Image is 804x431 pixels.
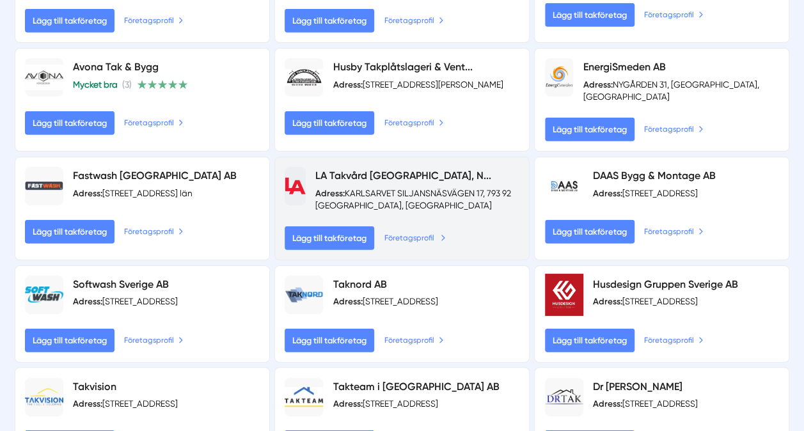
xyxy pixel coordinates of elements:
[315,169,491,182] a: LA Takvård [GEOGRAPHIC_DATA], N...
[333,296,363,306] strong: Adress:
[644,8,704,22] a: Företagsprofil
[25,220,114,244] : Lägg till takföretag
[73,187,193,200] div: [STREET_ADDRESS] län
[333,295,438,308] div: [STREET_ADDRESS]
[593,398,698,410] div: [STREET_ADDRESS]
[593,296,622,306] strong: Adress:
[593,278,738,290] a: Husdesign Gruppen Sverige AB
[583,61,665,73] a: EnergiSmeden AB
[73,295,178,308] div: [STREET_ADDRESS]
[583,79,779,103] div: NYGÅRDEN 31, [GEOGRAPHIC_DATA], [GEOGRAPHIC_DATA]
[315,187,519,212] div: KARLSARVET SILJANSNÄSVÄGEN 17, 793 92 [GEOGRAPHIC_DATA], [GEOGRAPHIC_DATA]
[384,116,444,130] a: Företagsprofil
[333,79,503,91] div: [STREET_ADDRESS][PERSON_NAME]
[545,274,583,316] img: Husdesign Gruppen Sverige AB logotyp
[333,61,473,73] a: Husby Takplåtslageri & Vent...
[644,334,704,347] a: Företagsprofil
[285,177,306,194] img: LA Takvård Norra Dalarna, Närke, Västmanland logotyp
[73,169,237,182] a: Fastwash [GEOGRAPHIC_DATA] AB
[583,79,612,90] strong: Adress:
[73,278,169,290] a: Softwash Sverige AB
[333,79,363,90] strong: Adress:
[124,14,184,27] a: Företagsprofil
[73,380,116,393] a: Takvision
[122,79,132,90] span: (3)
[285,69,323,86] img: Husby Takplåtslageri & Ventilation AB logotyp
[644,225,704,239] a: Företagsprofil
[124,334,184,347] a: Företagsprofil
[73,398,178,410] div: [STREET_ADDRESS]
[333,398,363,409] strong: Adress:
[285,287,323,302] img: Taknord AB logotyp
[25,9,114,33] : Lägg till takföretag
[333,380,500,393] a: Takteam i [GEOGRAPHIC_DATA] AB
[285,226,374,250] : Lägg till takföretag
[593,398,622,409] strong: Adress:
[333,278,387,290] a: Taknord AB
[73,398,102,409] strong: Adress:
[285,111,374,135] : Lägg till takföretag
[25,182,63,191] img: Fastwash Sverige AB logotyp
[644,123,704,136] a: Företagsprofil
[333,398,438,410] div: [STREET_ADDRESS]
[545,3,635,27] : Lägg till takföretag
[545,167,583,205] img: DAAS Bygg & Montage AB logotyp
[73,79,118,90] span: Mycket bra
[593,380,682,393] a: Dr [PERSON_NAME]
[285,9,374,33] : Lägg till takföretag
[25,388,63,405] img: Takvision logotyp
[25,65,63,90] img: Avona Tak & Bygg logotyp
[384,334,444,347] a: Företagsprofil
[285,329,374,352] : Lägg till takföretag
[545,329,635,352] : Lägg till takföretag
[25,286,63,302] img: Softwash Sverige AB logotyp
[73,296,102,306] strong: Adress:
[545,118,635,141] : Lägg till takföretag
[545,66,574,88] img: EnergiSmeden AB logotyp
[285,387,323,406] img: Takteam i Sverige AB logotyp
[593,169,716,182] a: DAAS Bygg & Montage AB
[25,111,114,135] : Lägg till takföretag
[384,231,446,245] a: Företagsprofil
[124,116,184,130] a: Företagsprofil
[25,329,114,352] : Lägg till takföretag
[593,187,698,200] div: [STREET_ADDRESS]
[545,389,583,404] img: Dr Tak AB logotyp
[73,188,102,198] strong: Adress:
[593,188,622,198] strong: Adress:
[545,220,635,244] : Lägg till takföretag
[384,14,444,27] a: Företagsprofil
[124,225,184,239] a: Företagsprofil
[593,295,698,308] div: [STREET_ADDRESS]
[73,61,159,73] a: Avona Tak & Bygg
[315,188,345,198] strong: Adress:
